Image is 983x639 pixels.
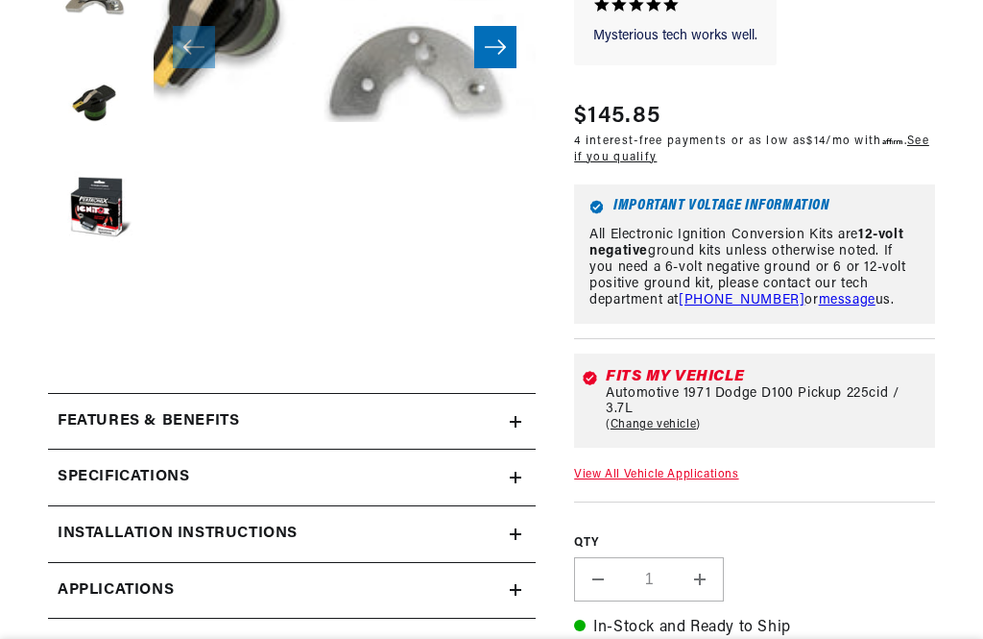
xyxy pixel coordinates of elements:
[593,27,757,46] p: Mysterious tech works well.
[679,293,804,307] a: [PHONE_NUMBER]
[606,417,701,432] a: Change vehicle
[58,409,239,434] h2: Features & Benefits
[589,228,920,308] p: All Electronic Ignition Conversion Kits are ground kits unless otherwise noted. If you need a 6-v...
[173,26,215,68] button: Slide left
[58,465,189,490] h2: Specifications
[589,200,920,214] h6: Important Voltage Information
[574,535,935,552] label: QTY
[48,506,536,562] summary: Installation instructions
[574,99,660,134] span: $145.85
[58,578,174,603] span: Applications
[58,522,298,547] h2: Installation instructions
[806,135,826,147] span: $14
[48,394,536,450] summary: Features & Benefits
[48,563,536,620] a: Applications
[574,469,738,480] a: View All Vehicle Applications
[574,134,935,166] p: 4 interest-free payments or as low as /mo with .
[882,135,904,145] span: Affirm
[606,386,923,417] span: Automotive 1971 Dodge D100 Pickup 225cid / 3.7L
[589,228,903,258] strong: 12-volt negative
[48,450,536,505] summary: Specifications
[819,293,875,307] a: message
[474,26,516,68] button: Slide right
[48,57,144,153] button: Load image 4 in gallery view
[606,369,927,384] div: Fits my vehicle
[574,135,929,163] a: See if you qualify - Learn more about Affirm Financing (opens in modal)
[48,162,144,258] button: Load image 5 in gallery view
